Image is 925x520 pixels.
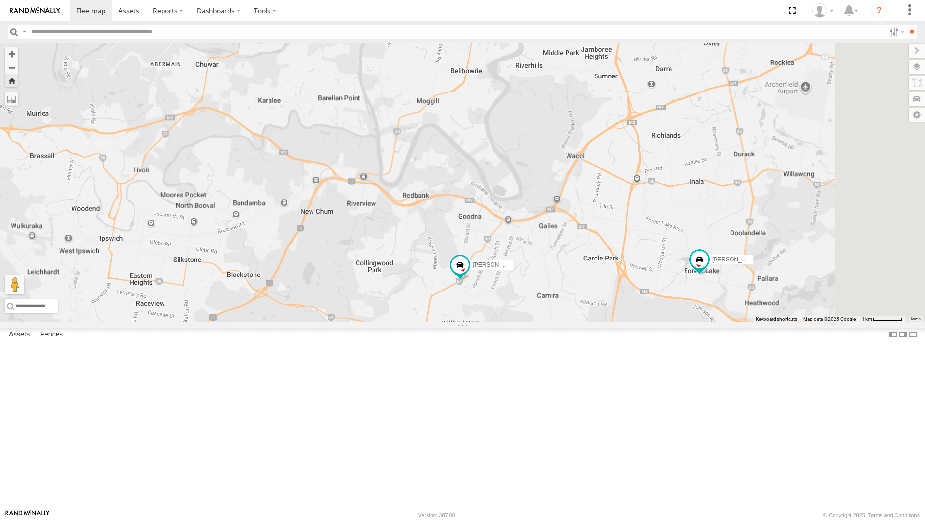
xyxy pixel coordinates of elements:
label: Search Query [20,25,28,39]
span: [PERSON_NAME] 019IP4 - Hilux [712,256,798,263]
i: ? [871,3,887,18]
label: Fences [35,328,68,341]
div: Marco DiBenedetto [809,3,837,18]
span: [PERSON_NAME] B - Corolla Hatch [473,262,566,269]
label: Measure [5,92,18,106]
label: Dock Summary Table to the Right [898,328,908,342]
div: Version: 307.00 [418,512,455,518]
label: Dock Summary Table to the Left [888,328,898,342]
button: Zoom in [5,47,18,61]
button: Keyboard shortcuts [756,316,797,322]
button: Map Scale: 1 km per 59 pixels [859,316,906,322]
span: Map data ©2025 Google [803,316,856,321]
a: Terms and Conditions [868,512,920,518]
label: Map Settings [909,108,925,122]
label: Search Filter Options [885,25,906,39]
button: Zoom Home [5,74,18,87]
img: rand-logo.svg [10,7,60,14]
button: Drag Pegman onto the map to open Street View [5,275,24,294]
span: 1 km [862,316,872,321]
a: Visit our Website [5,510,50,520]
button: Zoom out [5,61,18,74]
label: Assets [4,328,34,341]
a: Terms (opens in new tab) [910,317,921,321]
div: © Copyright 2025 - [823,512,920,518]
label: Hide Summary Table [908,328,918,342]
